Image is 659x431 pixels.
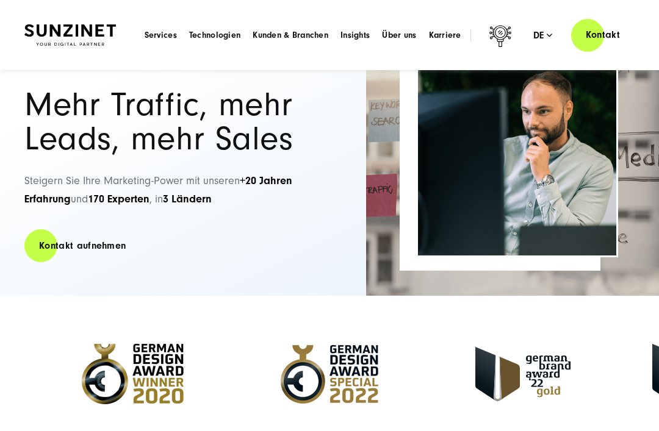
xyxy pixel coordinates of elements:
img: Full-Service Digitalagentur SUNZINET - Digital Marketing_2 [366,3,659,296]
strong: 3 Ländern [163,193,212,205]
a: Kontakt aufnehmen [24,229,140,263]
a: Karriere [429,29,461,41]
strong: 170 Experten [88,193,149,205]
img: Full-Service Digitalagentur SUNZINET - Digital Marketing [418,37,616,255]
div: de [533,29,553,41]
img: German Design Award Winner 2020 - Full Service Digitalagentur SUNZINET [82,344,184,404]
a: Kontakt [571,18,635,52]
a: Kunden & Branchen [253,29,328,41]
a: Insights [340,29,370,41]
img: German Brand Award 2022 Gold Winner - Full Service Digitalagentur SUNZINET [475,347,571,401]
a: Technologien [189,29,240,41]
img: German Design Award Speacial - Full Service Digitalagentur SUNZINET [265,338,394,411]
h2: Mehr Traffic, mehr Leads, mehr Sales [24,88,345,156]
img: SUNZINET Full Service Digital Agentur [24,24,116,46]
a: Über uns [382,29,416,41]
a: Services [145,29,177,41]
span: Steigern Sie Ihre Marketing-Power mit unseren und , in [24,174,292,206]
